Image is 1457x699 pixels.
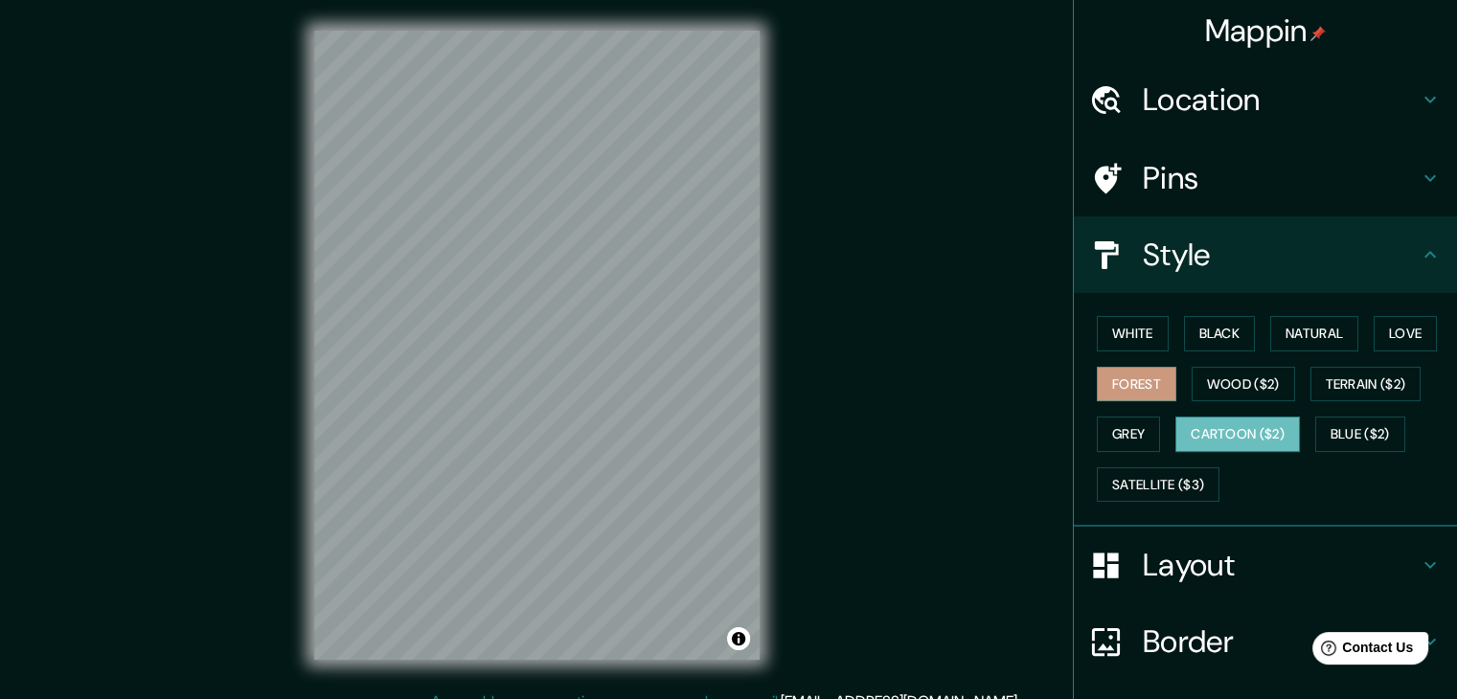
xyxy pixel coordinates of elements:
[1074,216,1457,293] div: Style
[1143,80,1419,119] h4: Location
[1143,622,1419,661] h4: Border
[1097,417,1160,452] button: Grey
[1184,316,1256,351] button: Black
[1175,417,1300,452] button: Cartoon ($2)
[1205,11,1327,50] h4: Mappin
[1270,316,1358,351] button: Natural
[314,31,760,660] canvas: Map
[1097,316,1169,351] button: White
[1074,603,1457,680] div: Border
[1310,367,1422,402] button: Terrain ($2)
[1286,624,1436,678] iframe: Help widget launcher
[1374,316,1437,351] button: Love
[727,627,750,650] button: Toggle attribution
[1192,367,1295,402] button: Wood ($2)
[1074,527,1457,603] div: Layout
[1143,546,1419,584] h4: Layout
[1074,61,1457,138] div: Location
[1074,140,1457,216] div: Pins
[1097,367,1176,402] button: Forest
[1310,26,1326,41] img: pin-icon.png
[1143,159,1419,197] h4: Pins
[1097,467,1219,503] button: Satellite ($3)
[1315,417,1405,452] button: Blue ($2)
[1143,236,1419,274] h4: Style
